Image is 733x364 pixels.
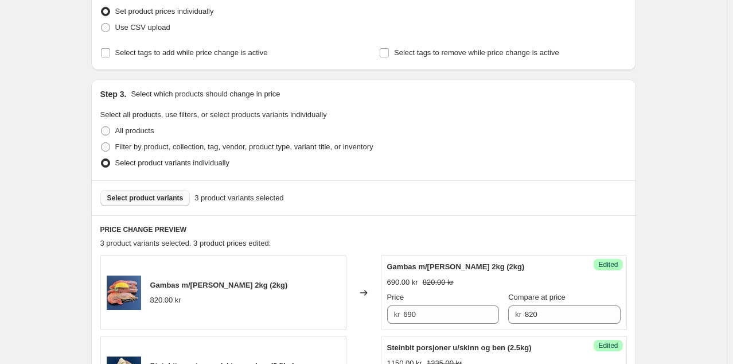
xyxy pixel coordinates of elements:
[515,310,521,319] span: kr
[387,277,418,288] div: 690.00 kr
[107,193,184,203] span: Select product variants
[394,310,400,319] span: kr
[598,341,618,350] span: Edited
[115,7,214,16] span: Set product prices individually
[115,48,268,57] span: Select tags to add while price change is active
[115,142,373,151] span: Filter by product, collection, tag, vendor, product type, variant title, or inventory
[107,276,141,310] img: Gambasm_skallra_80x.jpg
[194,192,283,204] span: 3 product variants selected
[131,88,280,100] p: Select which products should change in price
[150,281,288,289] span: Gambas m/[PERSON_NAME] 2kg (2kg)
[115,158,229,167] span: Select product variants individually
[508,293,566,301] span: Compare at price
[100,88,127,100] h2: Step 3.
[150,295,181,306] div: 820.00 kr
[115,23,170,32] span: Use CSV upload
[100,225,627,234] h6: PRICE CHANGE PREVIEW
[100,110,327,119] span: Select all products, use filters, or select products variants individually
[387,343,532,352] span: Steinbit porsjoner u/skinn og ben (2.5kg)
[100,190,190,206] button: Select product variants
[387,262,525,271] span: Gambas m/[PERSON_NAME] 2kg (2kg)
[394,48,559,57] span: Select tags to remove while price change is active
[115,126,154,135] span: All products
[100,239,271,247] span: 3 product variants selected. 3 product prices edited:
[423,277,454,288] strike: 820.00 kr
[387,293,404,301] span: Price
[598,260,618,269] span: Edited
